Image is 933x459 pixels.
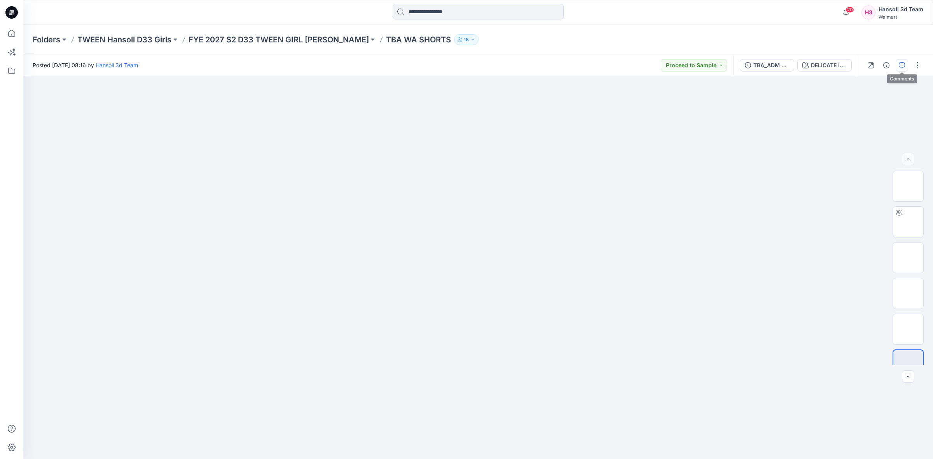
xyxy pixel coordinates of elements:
[861,5,875,19] div: H3
[464,35,469,44] p: 18
[846,7,854,13] span: 20
[811,61,847,70] div: DELICATE IVORY
[386,34,451,45] p: TBA WA SHORTS
[189,34,369,45] a: FYE 2027 S2 D33 TWEEN GIRL [PERSON_NAME]
[880,59,893,72] button: Details
[33,34,60,45] a: Folders
[753,61,789,70] div: TBA_ADM FC WA SHORTS_ASTM_REV2
[740,59,794,72] button: TBA_ADM FC WA SHORTS_ASTM_REV2
[33,61,138,69] span: Posted [DATE] 08:16 by
[77,34,171,45] a: TWEEN Hansoll D33 Girls
[797,59,852,72] button: DELICATE IVORY
[879,14,923,20] div: Walmart
[454,34,479,45] button: 18
[96,62,138,68] a: Hansoll 3d Team
[879,5,923,14] div: Hansoll 3d Team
